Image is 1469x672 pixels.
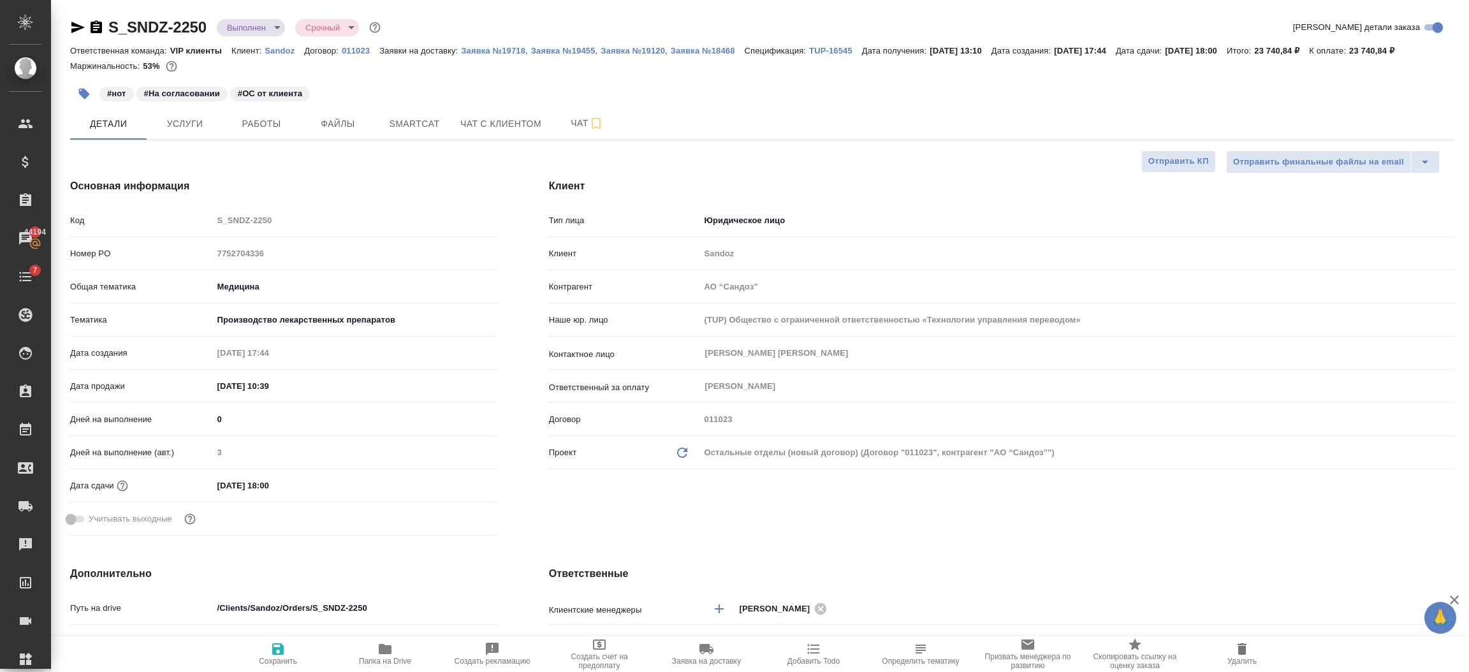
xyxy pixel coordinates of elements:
[78,116,139,132] span: Детали
[1226,150,1440,173] div: split button
[107,87,126,100] p: #нот
[549,281,700,293] p: Контрагент
[1226,150,1411,173] button: Отправить финальные файлы на email
[89,20,104,35] button: Скопировать ссылку
[213,410,498,428] input: ✎ Введи что-нибудь
[700,410,1455,428] input: Пустое поле
[549,314,700,326] p: Наше юр. лицо
[549,247,700,260] p: Клиент
[740,603,818,615] span: [PERSON_NAME]
[98,87,135,98] span: нот
[553,652,645,670] span: Создать счет на предоплату
[70,314,213,326] p: Тематика
[70,602,213,615] p: Путь на drive
[17,226,54,238] span: 44194
[1165,46,1227,55] p: [DATE] 18:00
[601,45,665,57] button: Заявка №19120
[70,20,85,35] button: Скопировать ссылку для ЯМессенджера
[1116,46,1165,55] p: Дата сдачи:
[332,636,439,672] button: Папка на Drive
[213,476,325,495] input: ✎ Введи что-нибудь
[653,636,760,672] button: Заявка на доставку
[982,652,1074,670] span: Призвать менеджера по развитию
[70,566,498,581] h4: Дополнительно
[223,22,270,33] button: Выполнен
[588,116,604,131] svg: Подписаться
[70,247,213,260] p: Номер PO
[135,87,229,98] span: На согласовании
[787,657,840,666] span: Добавить Todo
[342,45,379,55] a: 011023
[342,46,379,55] p: 011023
[231,46,265,55] p: Клиент:
[1309,46,1349,55] p: К оплате:
[144,87,220,100] p: #На согласовании
[1227,657,1257,666] span: Удалить
[359,657,411,666] span: Папка на Drive
[671,45,745,57] button: Заявка №18468
[549,214,700,227] p: Тип лица
[700,210,1455,231] div: Юридическое лицо
[367,19,383,36] button: Доп статусы указывают на важность/срочность заказа
[143,61,163,71] p: 53%
[213,632,498,650] input: ✎ Введи что-нибудь
[461,46,525,55] p: Заявка №19718
[70,281,213,293] p: Общая тематика
[265,46,304,55] p: Sandoz
[549,413,700,426] p: Договор
[531,46,596,55] p: Заявка №19455
[867,636,974,672] button: Определить тематику
[25,264,45,277] span: 7
[302,22,344,33] button: Срочный
[3,261,48,293] a: 7
[461,45,525,57] button: Заявка №19718
[307,116,369,132] span: Файлы
[1089,652,1181,670] span: Скопировать ссылку на оценку заказа
[1349,46,1404,55] p: 23 740,84 ₽
[460,116,541,132] span: Чат с клиентом
[1081,636,1188,672] button: Скопировать ссылку на оценку заказа
[974,636,1081,672] button: Призвать менеджера по развитию
[70,179,498,194] h4: Основная информация
[182,511,198,527] button: Выбери, если сб и вс нужно считать рабочими днями для выполнения заказа.
[665,46,671,55] p: ,
[213,599,498,617] input: ✎ Введи что-нибудь
[549,635,643,648] p: Ответственная команда
[1227,46,1254,55] p: Итого:
[930,46,991,55] p: [DATE] 13:10
[546,636,653,672] button: Создать счет на предоплату
[557,115,618,131] span: Чат
[1141,150,1216,173] button: Отправить КП
[525,46,531,55] p: ,
[549,566,1455,581] h4: Ответственные
[700,277,1455,296] input: Пустое поле
[745,46,809,55] p: Спецификация:
[1148,154,1209,169] span: Отправить КП
[596,46,601,55] p: ,
[213,344,325,362] input: Пустое поле
[213,276,498,298] div: Медицина
[213,309,498,331] div: Производство лекарственных препаратов
[170,46,231,55] p: VIP клиенты
[70,347,213,360] p: Дата создания
[704,594,734,624] button: Добавить менеджера
[265,45,304,55] a: Sandoz
[1254,46,1309,55] p: 23 740,84 ₽
[224,636,332,672] button: Сохранить
[671,46,745,55] p: Заявка №18468
[601,46,665,55] p: Заявка №19120
[1233,155,1404,170] span: Отправить финальные файлы на email
[455,657,530,666] span: Создать рекламацию
[439,636,546,672] button: Создать рекламацию
[70,80,98,108] button: Добавить тэг
[154,116,216,132] span: Услуги
[672,657,741,666] span: Заявка на доставку
[70,479,114,492] p: Дата сдачи
[740,601,831,617] div: [PERSON_NAME]
[809,46,862,55] p: TUP-16545
[295,19,359,36] div: Выполнен
[549,179,1455,194] h4: Клиент
[217,19,285,36] div: Выполнен
[213,211,498,230] input: Пустое поле
[549,604,700,617] p: Клиентские менеджеры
